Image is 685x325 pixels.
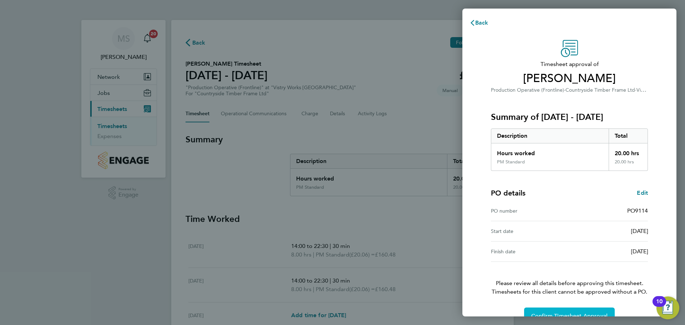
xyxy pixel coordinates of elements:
h4: PO details [491,188,526,198]
h3: Summary of [DATE] - [DATE] [491,111,648,123]
div: PO number [491,207,569,215]
span: Edit [637,189,648,196]
div: Start date [491,227,569,235]
a: Edit [637,189,648,197]
span: Production Operative (Frontline) [491,87,564,93]
div: Hours worked [491,143,609,159]
div: Finish date [491,247,569,256]
span: Timesheets for this client cannot be approved without a PO. [482,288,656,296]
span: · [564,87,565,93]
div: 20.00 hrs [609,143,648,159]
button: Open Resource Center, 10 new notifications [656,296,679,319]
div: [DATE] [569,247,648,256]
span: Back [475,19,488,26]
div: [DATE] [569,227,648,235]
button: Back [462,16,496,30]
button: Confirm Timesheet Approval [524,308,615,325]
span: Confirm Timesheet Approval [531,313,608,320]
span: [PERSON_NAME] [491,71,648,86]
div: 10 [656,301,663,311]
div: PM Standard [497,159,525,165]
span: Countryside Timber Frame Ltd [565,87,635,93]
div: Description [491,129,609,143]
div: 20.00 hrs [609,159,648,171]
p: Please review all details before approving this timesheet. [482,262,656,296]
span: · [635,87,636,93]
span: Timesheet approval of [491,60,648,68]
span: PO9114 [627,207,648,214]
div: Summary of 22 - 28 Sep 2025 [491,128,648,171]
div: Total [609,129,648,143]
